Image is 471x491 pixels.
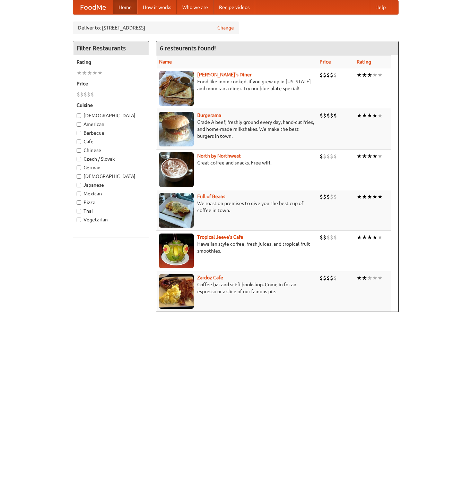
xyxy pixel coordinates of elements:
[372,234,377,241] li: ★
[330,274,333,282] li: $
[77,91,80,98] li: $
[73,41,149,55] h4: Filter Restaurants
[367,112,372,119] li: ★
[333,274,337,282] li: $
[77,138,145,145] label: Cafe
[372,274,377,282] li: ★
[159,152,194,187] img: north.jpg
[362,71,367,79] li: ★
[90,91,94,98] li: $
[330,112,333,119] li: $
[77,173,145,180] label: [DEMOGRAPHIC_DATA]
[362,152,367,160] li: ★
[82,69,87,77] li: ★
[77,80,145,87] h5: Price
[197,112,221,118] a: Burgerama
[159,71,194,106] img: sallys.jpg
[377,274,383,282] li: ★
[357,274,362,282] li: ★
[77,190,145,197] label: Mexican
[213,0,255,14] a: Recipe videos
[73,0,113,14] a: FoodMe
[113,0,137,14] a: Home
[362,193,367,201] li: ★
[323,152,326,160] li: $
[159,78,314,92] p: Food like mom cooked, if you grew up in [US_STATE] and mom ran a diner. Try our blue plate special!
[330,152,333,160] li: $
[367,71,372,79] li: ★
[323,274,326,282] li: $
[92,69,97,77] li: ★
[197,72,252,77] a: [PERSON_NAME]'s Diner
[87,69,92,77] li: ★
[77,157,81,161] input: Czech / Slovak
[77,181,145,188] label: Japanese
[159,119,314,139] p: Grade A beef, freshly ground every day, hand-cut fries, and home-made milkshakes. We make the bes...
[77,208,145,214] label: Thai
[177,0,213,14] a: Who we are
[77,199,145,206] label: Pizza
[77,121,145,128] label: American
[333,112,337,119] li: $
[357,112,362,119] li: ★
[159,200,314,214] p: We roast on premises to give you the best cup of coffee in town.
[357,152,362,160] li: ★
[320,71,323,79] li: $
[159,234,194,268] img: jeeves.jpg
[372,193,377,201] li: ★
[377,234,383,241] li: ★
[367,274,372,282] li: ★
[377,71,383,79] li: ★
[326,71,330,79] li: $
[159,274,194,309] img: zardoz.jpg
[77,131,81,135] input: Barbecue
[77,155,145,162] label: Czech / Slovak
[77,69,82,77] li: ★
[77,200,81,205] input: Pizza
[333,152,337,160] li: $
[362,274,367,282] li: ★
[333,193,337,201] li: $
[197,194,225,199] a: Full of Beans
[77,112,145,119] label: [DEMOGRAPHIC_DATA]
[197,275,223,280] a: Zardoz Cafe
[320,59,331,65] a: Price
[326,234,330,241] li: $
[333,234,337,241] li: $
[330,71,333,79] li: $
[320,152,323,160] li: $
[367,193,372,201] li: ★
[320,274,323,282] li: $
[362,234,367,241] li: ★
[330,234,333,241] li: $
[77,139,81,144] input: Cafe
[217,24,234,31] a: Change
[159,59,172,65] a: Name
[159,281,314,295] p: Coffee bar and sci-fi bookshop. Come in for an espresso or a slice of our famous pie.
[197,234,243,240] a: Tropical Jeeve's Cafe
[357,59,371,65] a: Rating
[77,209,81,213] input: Thai
[377,112,383,119] li: ★
[197,153,241,159] a: North by Northwest
[323,234,326,241] li: $
[77,122,81,127] input: American
[320,112,323,119] li: $
[323,112,326,119] li: $
[137,0,177,14] a: How it works
[377,152,383,160] li: ★
[77,164,145,171] label: German
[77,113,81,118] input: [DEMOGRAPHIC_DATA]
[372,71,377,79] li: ★
[77,129,145,136] label: Barbecue
[87,91,90,98] li: $
[333,71,337,79] li: $
[77,192,81,196] input: Mexican
[372,152,377,160] li: ★
[357,234,362,241] li: ★
[370,0,391,14] a: Help
[160,45,216,51] ng-pluralize: 6 restaurants found!
[326,112,330,119] li: $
